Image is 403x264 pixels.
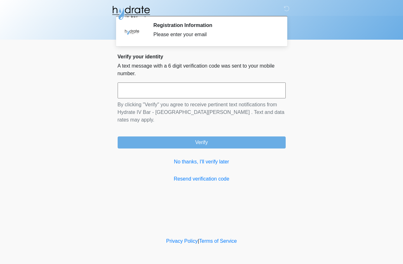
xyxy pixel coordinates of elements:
[122,22,141,41] img: Agent Avatar
[118,158,286,166] a: No thanks, I'll verify later
[118,175,286,183] a: Resend verification code
[118,136,286,148] button: Verify
[118,54,286,60] h2: Verify your identity
[153,31,276,38] div: Please enter your email
[166,238,198,244] a: Privacy Policy
[118,62,286,77] p: A text message with a 6 digit verification code was sent to your mobile number.
[111,5,151,21] img: Hydrate IV Bar - Fort Collins Logo
[199,238,237,244] a: Terms of Service
[118,101,286,124] p: By clicking "Verify" you agree to receive pertinent text notifications from Hydrate IV Bar - [GEO...
[198,238,199,244] a: |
